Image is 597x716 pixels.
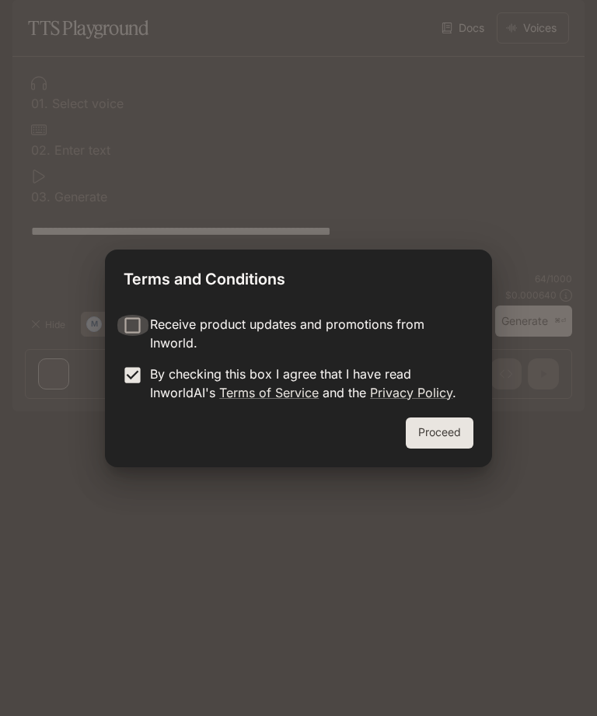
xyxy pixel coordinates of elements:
a: Terms of Service [219,385,319,400]
a: Privacy Policy [370,385,452,400]
h2: Terms and Conditions [105,250,492,302]
button: Proceed [406,417,473,449]
p: By checking this box I agree that I have read InworldAI's and the . [150,365,461,402]
p: Receive product updates and promotions from Inworld. [150,315,461,352]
